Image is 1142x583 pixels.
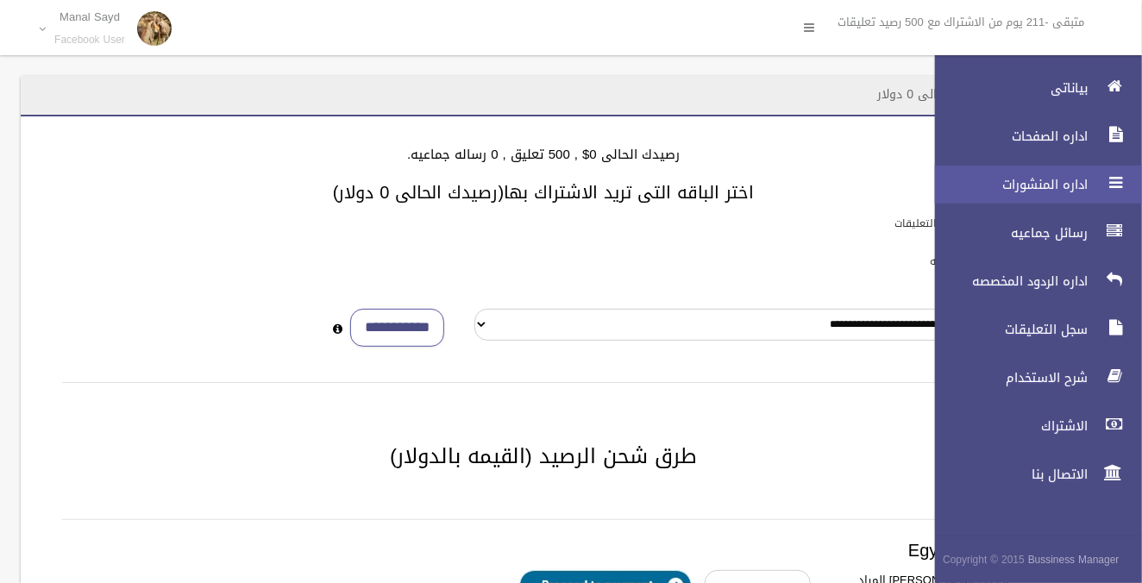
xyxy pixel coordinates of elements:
a: الاتصال بنا [920,455,1142,493]
h3: اختر الباقه التى تريد الاشتراك بها(رصيدك الحالى 0 دولار) [41,183,1045,202]
span: الاتصال بنا [920,466,1093,483]
a: اداره الصفحات [920,117,1142,155]
span: الاشتراك [920,417,1093,435]
strong: Bussiness Manager [1028,550,1120,569]
span: رسائل جماعيه [920,224,1093,241]
span: اداره الصفحات [920,128,1093,145]
a: بياناتى [920,69,1142,107]
span: اداره المنشورات [920,176,1093,193]
span: شرح الاستخدام [920,369,1093,386]
a: شرح الاستخدام [920,359,1142,397]
header: الاشتراك - رصيدك الحالى 0 دولار [857,78,1066,111]
small: Facebook User [54,34,125,47]
label: باقات الرد الالى على التعليقات [894,214,1031,233]
a: اداره المنشورات [920,166,1142,204]
h2: طرق شحن الرصيد (القيمه بالدولار) [41,445,1045,467]
span: Copyright © 2015 [943,550,1025,569]
span: سجل التعليقات [920,321,1093,338]
span: بياناتى [920,79,1093,97]
span: اداره الردود المخصصه [920,273,1093,290]
p: Manal Sayd [54,10,125,23]
a: اداره الردود المخصصه [920,262,1142,300]
h3: Egypt payment [62,541,1025,560]
h4: رصيدك الحالى 0$ , 500 تعليق , 0 رساله جماعيه. [41,147,1045,162]
a: سجل التعليقات [920,310,1142,348]
a: الاشتراك [920,407,1142,445]
label: باقات الرسائل الجماعيه [930,252,1031,271]
a: رسائل جماعيه [920,214,1142,252]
